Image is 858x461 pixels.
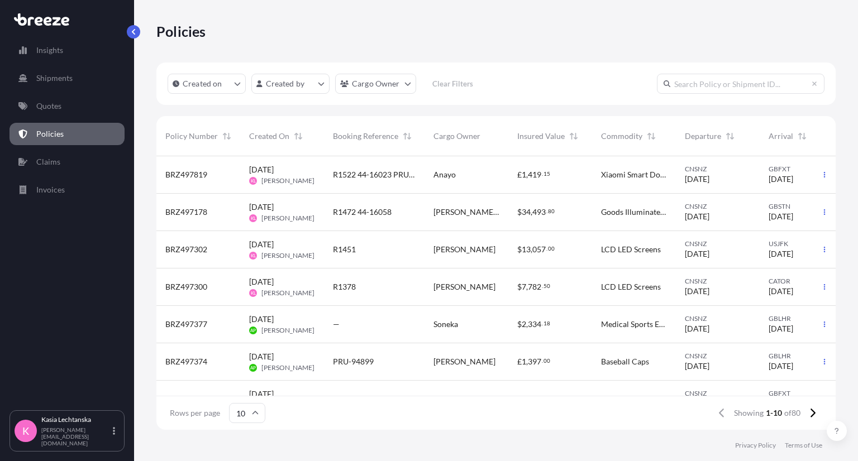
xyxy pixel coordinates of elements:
[168,74,246,94] button: createdOn Filter options
[36,156,60,167] p: Claims
[769,202,818,211] span: GBSTN
[769,174,793,185] span: [DATE]
[249,131,289,142] span: Created On
[335,74,416,94] button: cargoOwner Filter options
[685,174,709,185] span: [DATE]
[526,320,528,328] span: ,
[769,323,793,334] span: [DATE]
[165,244,207,255] span: BRZ497302
[249,388,274,400] span: [DATE]
[261,176,314,185] span: [PERSON_NAME]
[601,356,649,367] span: Baseball Caps
[333,281,356,292] span: R1378
[685,352,751,361] span: CNSNZ
[156,22,206,40] p: Policies
[528,171,541,179] span: 419
[266,78,305,89] p: Created by
[249,239,274,250] span: [DATE]
[528,358,541,366] span: 397
[220,129,233,143] button: Sort
[333,244,356,255] span: R1451
[41,415,111,424] p: Kasia Lechtanska
[36,100,61,112] p: Quotes
[22,425,29,436] span: K
[401,129,414,143] button: Sort
[544,284,550,288] span: 50
[433,281,495,292] span: [PERSON_NAME]
[528,395,541,403] span: 276
[601,207,667,218] span: Goods Illuminated Mirrors Non Hazardous No Lithium Batteries
[601,319,667,330] span: Medical Sports Equipment
[261,326,314,335] span: [PERSON_NAME]
[9,39,125,61] a: Insights
[784,407,800,419] span: of 80
[522,358,526,366] span: 1
[9,67,125,89] a: Shipments
[9,151,125,173] a: Claims
[769,361,793,372] span: [DATE]
[9,95,125,117] a: Quotes
[249,314,274,325] span: [DATE]
[544,359,550,363] span: 00
[517,171,522,179] span: £
[522,246,531,253] span: 13
[769,277,818,286] span: CATOR
[723,129,737,143] button: Sort
[333,356,374,367] span: PRU-94899
[766,407,782,419] span: 1-10
[517,320,522,328] span: $
[36,184,65,195] p: Invoices
[769,286,793,297] span: [DATE]
[433,169,456,180] span: Anayo
[261,251,314,260] span: [PERSON_NAME]
[522,171,526,179] span: 1
[685,277,751,286] span: CNSNZ
[333,207,392,218] span: R1472 44-16058
[542,172,543,176] span: .
[528,283,541,291] span: 782
[769,352,818,361] span: GBLHR
[433,319,458,330] span: Soneka
[249,201,274,213] span: [DATE]
[9,179,125,201] a: Invoices
[9,123,125,145] a: Policies
[601,393,628,405] span: Various
[546,247,547,251] span: .
[517,395,522,403] span: £
[769,165,818,174] span: GBFXT
[251,213,256,224] span: KL
[531,246,532,253] span: ,
[567,129,580,143] button: Sort
[522,320,526,328] span: 2
[250,325,256,336] span: AP
[685,211,709,222] span: [DATE]
[601,244,661,255] span: LCD LED Screens
[769,389,818,398] span: GBFXT
[165,131,218,142] span: Policy Number
[165,169,207,180] span: BRZ497819
[517,246,522,253] span: $
[251,74,330,94] button: createdBy Filter options
[261,289,314,297] span: [PERSON_NAME]
[183,78,222,89] p: Created on
[517,131,565,142] span: Insured Value
[685,131,721,142] span: Departure
[517,358,522,366] span: £
[734,407,764,419] span: Showing
[165,207,207,218] span: BRZ497178
[333,131,398,142] span: Booking Reference
[542,284,543,288] span: .
[685,239,751,248] span: CNSNZ
[795,129,809,143] button: Sort
[249,164,274,175] span: [DATE]
[251,287,256,299] span: KL
[41,426,111,446] p: [PERSON_NAME][EMAIL_ADDRESS][DOMAIN_NAME]
[251,175,256,186] span: KL
[249,351,274,362] span: [DATE]
[522,283,526,291] span: 7
[601,169,667,180] span: Xiaomi Smart Door Lock And Honor A Phone On Pack Various Household Items Plus Phone Plugs Chandel...
[36,128,64,140] p: Policies
[735,441,776,450] p: Privacy Policy
[165,356,207,367] span: BRZ497374
[526,171,528,179] span: ,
